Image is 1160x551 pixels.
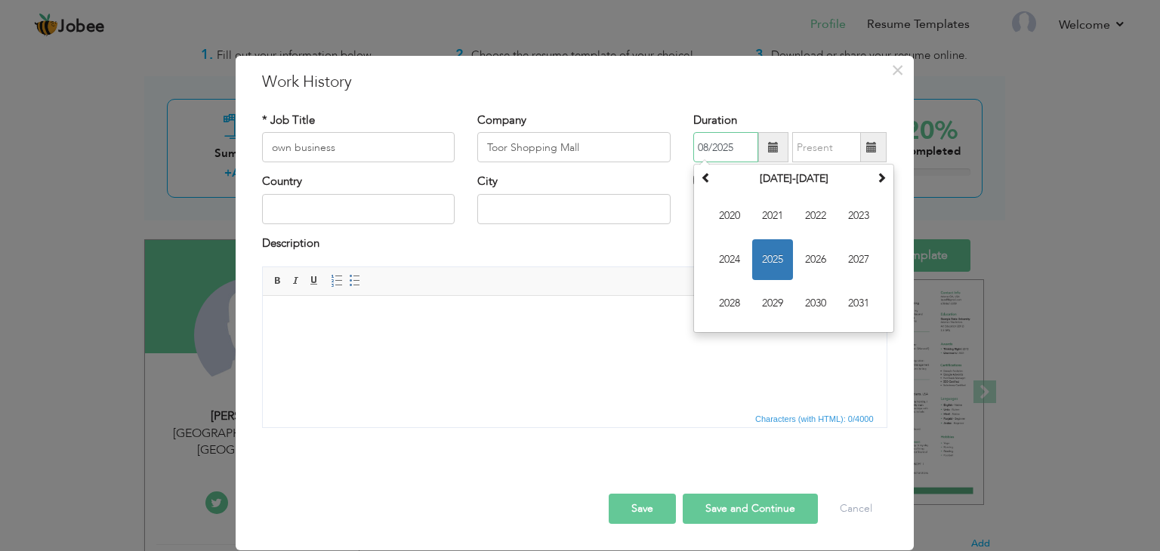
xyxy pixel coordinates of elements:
span: 2030 [795,283,836,324]
label: Description [262,235,319,251]
iframe: Rich Text Editor, workEditor [263,296,887,409]
a: Insert/Remove Bulleted List [347,272,363,289]
input: From [693,132,758,162]
a: Italic [288,272,304,289]
span: Next Decade [876,172,887,183]
span: Previous Decade [701,172,711,183]
label: Company [477,112,526,128]
a: Underline [306,272,322,289]
label: * Job Title [262,112,315,128]
span: 2026 [795,239,836,280]
span: 2031 [838,283,879,324]
input: Present [792,132,861,162]
div: Statistics [752,412,878,426]
span: × [891,57,904,84]
span: 2022 [795,195,836,236]
button: Save [609,494,676,524]
label: City [477,174,498,189]
span: 2027 [838,239,879,280]
h3: Work History [262,71,887,94]
button: Close [886,58,910,82]
button: Save and Continue [683,494,818,524]
span: 2029 [752,283,793,324]
a: Bold [270,272,286,289]
span: 2020 [709,195,750,236]
span: 2028 [709,283,750,324]
span: 2023 [838,195,879,236]
label: Country [262,174,302,189]
span: 2021 [752,195,793,236]
span: Characters (with HTML): 0/4000 [752,412,877,426]
span: 2025 [752,239,793,280]
button: Cancel [825,494,887,524]
label: Duration [693,112,737,128]
span: 2024 [709,239,750,280]
th: Select Decade [715,168,872,190]
a: Insert/Remove Numbered List [329,272,345,289]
